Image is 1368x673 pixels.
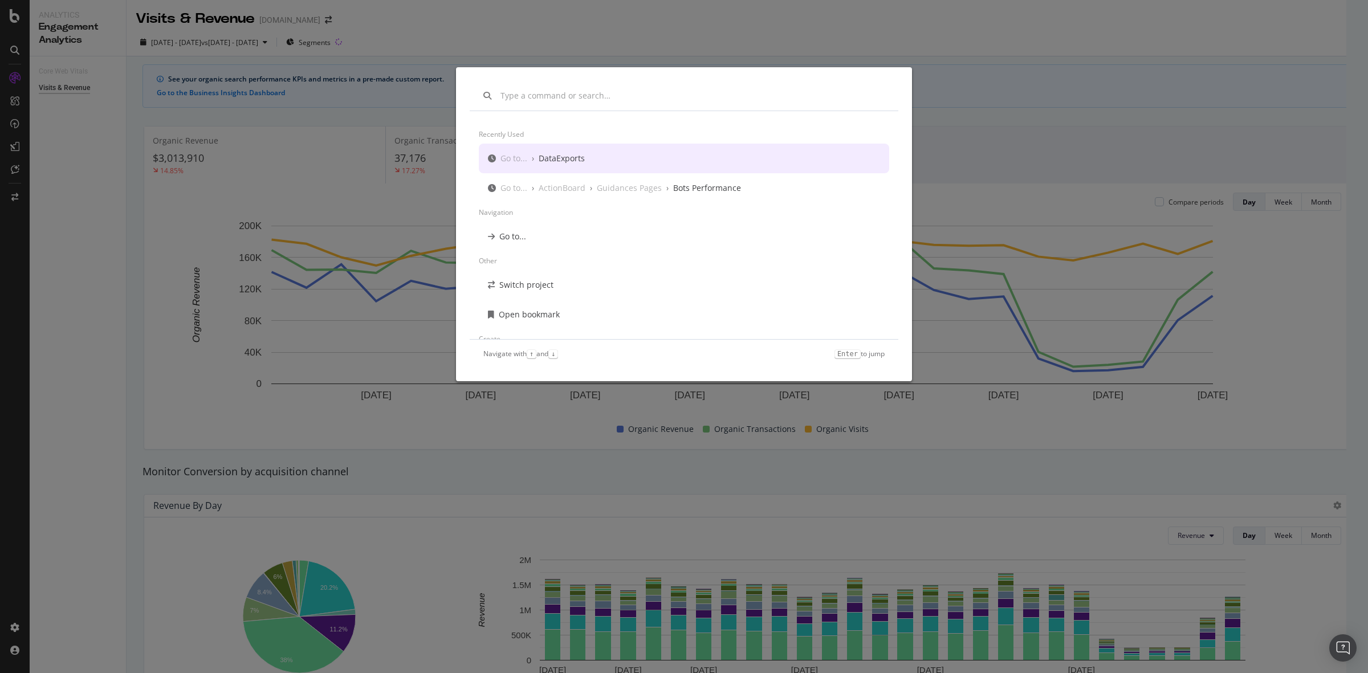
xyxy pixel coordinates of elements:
div: DataExports [539,153,585,164]
div: Go to... [499,231,526,242]
div: modal [456,67,912,381]
div: Guidances Pages [597,182,662,194]
input: Type a command or search… [500,90,885,101]
div: Create [479,329,889,348]
div: Switch project [499,279,553,291]
div: ActionBoard [539,182,585,194]
kbd: ↓ [548,349,558,358]
div: Open Intercom Messenger [1329,634,1357,662]
div: › [532,153,534,164]
div: Recently used [479,125,889,144]
div: Go to... [500,153,527,164]
div: Navigate with and [483,349,558,358]
div: Bots Performance [673,182,741,194]
div: Go to... [500,182,527,194]
div: Navigation [479,203,889,222]
div: › [666,182,669,194]
div: › [532,182,534,194]
div: › [590,182,592,194]
div: Open bookmark [499,309,560,320]
kbd: Enter [834,349,861,358]
kbd: ↑ [527,349,536,358]
div: Other [479,251,889,270]
div: to jump [834,349,885,358]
